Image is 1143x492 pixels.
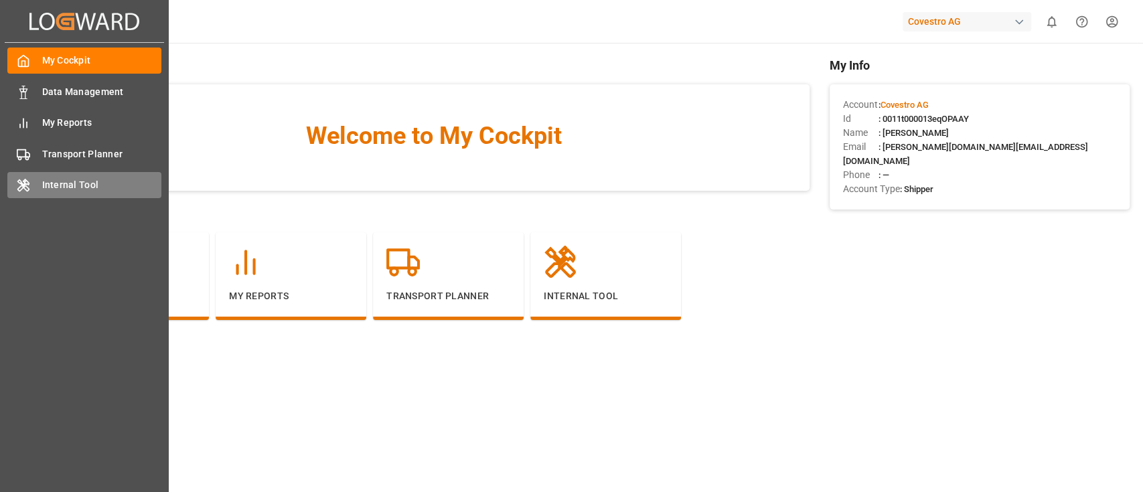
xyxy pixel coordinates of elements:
[843,182,900,196] span: Account Type
[7,141,161,167] a: Transport Planner
[42,85,162,99] span: Data Management
[843,126,879,140] span: Name
[42,178,162,192] span: Internal Tool
[879,128,949,138] span: : [PERSON_NAME]
[544,289,668,303] p: Internal Tool
[830,56,1130,74] span: My Info
[843,142,1088,166] span: : [PERSON_NAME][DOMAIN_NAME][EMAIL_ADDRESS][DOMAIN_NAME]
[386,289,510,303] p: Transport Planner
[7,78,161,104] a: Data Management
[42,147,162,161] span: Transport Planner
[879,100,929,110] span: :
[7,110,161,136] a: My Reports
[879,170,889,180] span: : —
[843,112,879,126] span: Id
[85,118,782,154] span: Welcome to My Cockpit
[7,48,161,74] a: My Cockpit
[843,98,879,112] span: Account
[7,172,161,198] a: Internal Tool
[229,289,353,303] p: My Reports
[42,116,162,130] span: My Reports
[881,100,929,110] span: Covestro AG
[58,204,809,222] span: Navigation
[843,168,879,182] span: Phone
[900,184,933,194] span: : Shipper
[843,140,879,154] span: Email
[879,114,969,124] span: : 0011t000013eqOPAAY
[42,54,162,68] span: My Cockpit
